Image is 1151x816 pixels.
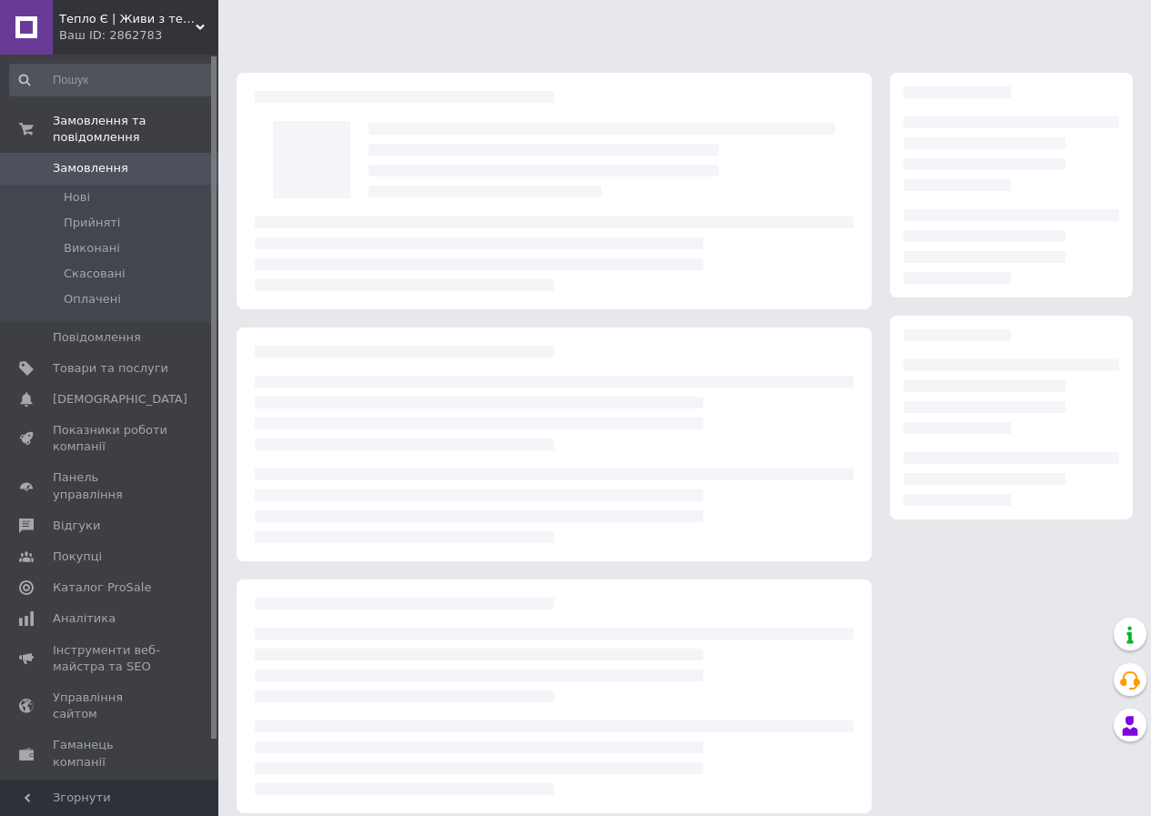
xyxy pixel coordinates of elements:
[53,737,168,770] span: Гаманець компанії
[53,329,141,346] span: Повідомлення
[53,391,187,408] span: [DEMOGRAPHIC_DATA]
[9,64,215,96] input: Пошук
[53,113,218,146] span: Замовлення та повідомлення
[64,189,90,206] span: Нові
[53,610,116,627] span: Аналітика
[64,266,126,282] span: Скасовані
[64,240,120,257] span: Виконані
[53,160,128,176] span: Замовлення
[53,642,168,675] span: Інструменти веб-майстра та SEO
[53,360,168,377] span: Товари та послуги
[53,690,168,722] span: Управління сайтом
[59,11,196,27] span: Тепло Є | Живи з теплом
[64,215,120,231] span: Прийняті
[53,549,102,565] span: Покупці
[53,579,151,596] span: Каталог ProSale
[53,518,100,534] span: Відгуки
[59,27,218,44] div: Ваш ID: 2862783
[53,469,168,502] span: Панель управління
[64,291,121,307] span: Оплачені
[53,422,168,455] span: Показники роботи компанії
